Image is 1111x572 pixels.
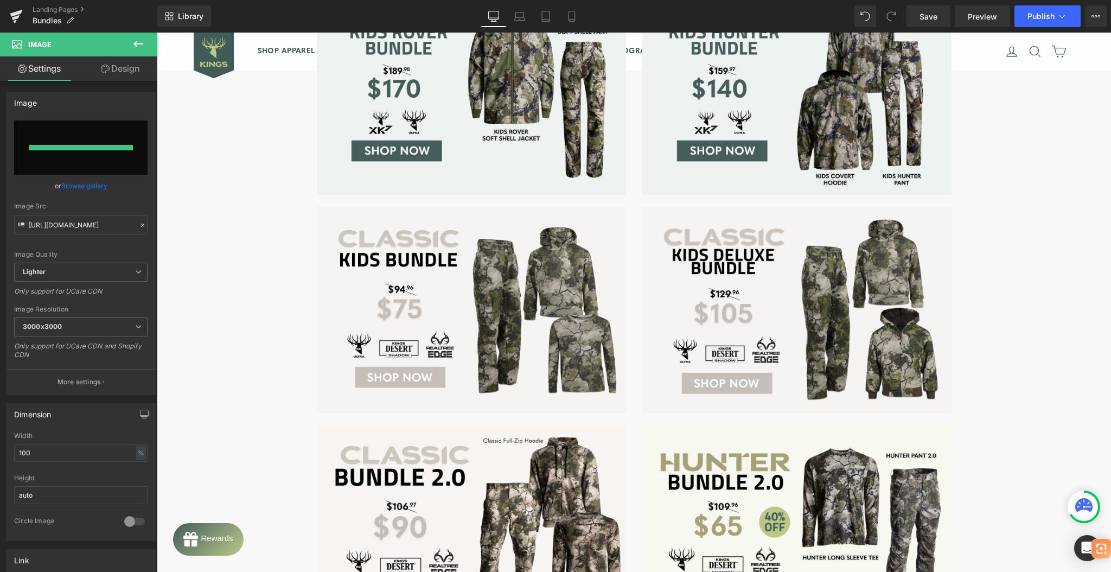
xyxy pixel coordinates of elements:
[14,550,29,565] div: Link
[14,251,148,258] div: Image Quality
[14,517,113,528] div: Circle Image
[14,202,148,210] div: Image Src
[968,11,997,22] span: Preview
[14,474,148,482] div: Height
[14,404,52,419] div: Dimension
[178,11,203,21] span: Library
[533,5,559,27] a: Tablet
[14,486,148,504] input: auto
[61,176,107,195] a: Browse gallery
[1027,12,1055,21] span: Publish
[559,5,585,27] a: Mobile
[28,10,60,20] span: Rewards
[14,287,148,303] div: Only support for UCare CDN
[14,432,148,440] div: Width
[23,268,46,276] b: Lighter
[58,377,101,387] p: More settings
[16,491,87,523] button: Rewards
[507,5,533,27] a: Laptop
[854,5,876,27] button: Undo
[1014,5,1081,27] button: Publish
[23,322,62,331] b: 3000x3000
[33,5,157,14] a: Landing Pages
[1074,535,1100,561] div: Open Intercom Messenger
[481,5,507,27] a: Desktop
[920,11,937,22] span: Save
[14,444,148,462] input: auto
[14,215,148,234] input: Link
[81,56,159,81] a: Design
[14,92,37,107] div: Image
[14,342,148,366] div: Only support for UCare CDN and Shopify CDN
[33,16,62,25] span: Bundles
[157,5,211,27] a: New Library
[136,446,146,460] div: %
[1085,5,1107,27] button: More
[880,5,902,27] button: Redo
[7,369,155,395] button: More settings
[14,306,148,313] div: Image Resolution
[28,40,52,49] span: Image
[955,5,1010,27] a: Preview
[14,180,148,192] div: or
